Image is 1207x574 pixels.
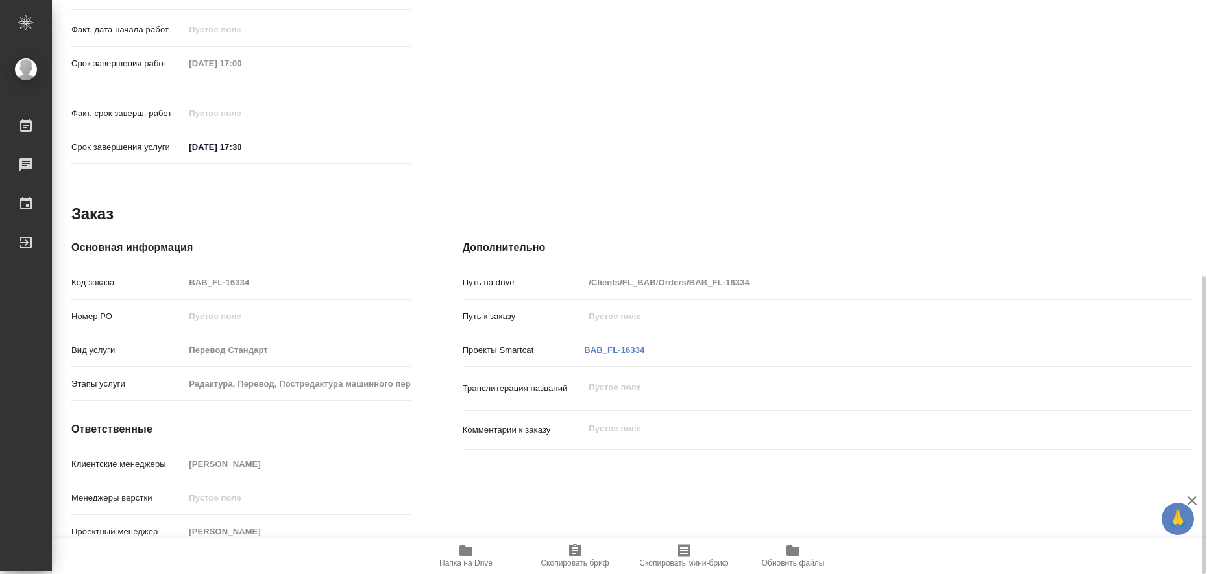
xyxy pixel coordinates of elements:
[184,307,410,326] input: Пустое поле
[463,424,585,436] p: Комментарий к заказу
[71,240,411,256] h4: Основная информация
[71,492,184,505] p: Менеджеры верстки
[411,538,520,574] button: Папка на Drive
[71,57,184,70] p: Срок завершения работ
[184,104,298,123] input: Пустое поле
[184,273,410,292] input: Пустое поле
[184,54,298,73] input: Пустое поле
[629,538,738,574] button: Скопировать мини-бриф
[71,377,184,390] p: Этапы услуги
[71,344,184,357] p: Вид услуги
[184,488,410,507] input: Пустое поле
[184,138,298,156] input: ✎ Введи что-нибудь
[71,422,411,437] h4: Ответственные
[463,382,585,395] p: Транслитерация названий
[71,141,184,154] p: Срок завершения услуги
[71,458,184,471] p: Клиентские менеджеры
[184,455,410,473] input: Пустое поле
[541,558,609,568] span: Скопировать бриф
[584,307,1132,326] input: Пустое поле
[1162,503,1194,535] button: 🙏
[71,23,184,36] p: Факт. дата начала работ
[71,276,184,289] p: Код заказа
[71,107,184,120] p: Факт. срок заверш. работ
[184,20,298,39] input: Пустое поле
[584,273,1132,292] input: Пустое поле
[463,310,585,323] p: Путь к заказу
[762,558,825,568] span: Обновить файлы
[738,538,847,574] button: Обновить файлы
[639,558,728,568] span: Скопировать мини-бриф
[71,525,184,538] p: Проектный менеджер
[463,276,585,289] p: Путь на drive
[520,538,629,574] button: Скопировать бриф
[184,341,410,359] input: Пустое поле
[463,344,585,357] p: Проекты Smartcat
[463,240,1193,256] h4: Дополнительно
[439,558,493,568] span: Папка на Drive
[184,374,410,393] input: Пустое поле
[71,310,184,323] p: Номер РО
[71,204,114,224] h2: Заказ
[584,345,644,355] a: BAB_FL-16334
[1167,505,1189,532] span: 🙏
[184,522,410,541] input: Пустое поле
